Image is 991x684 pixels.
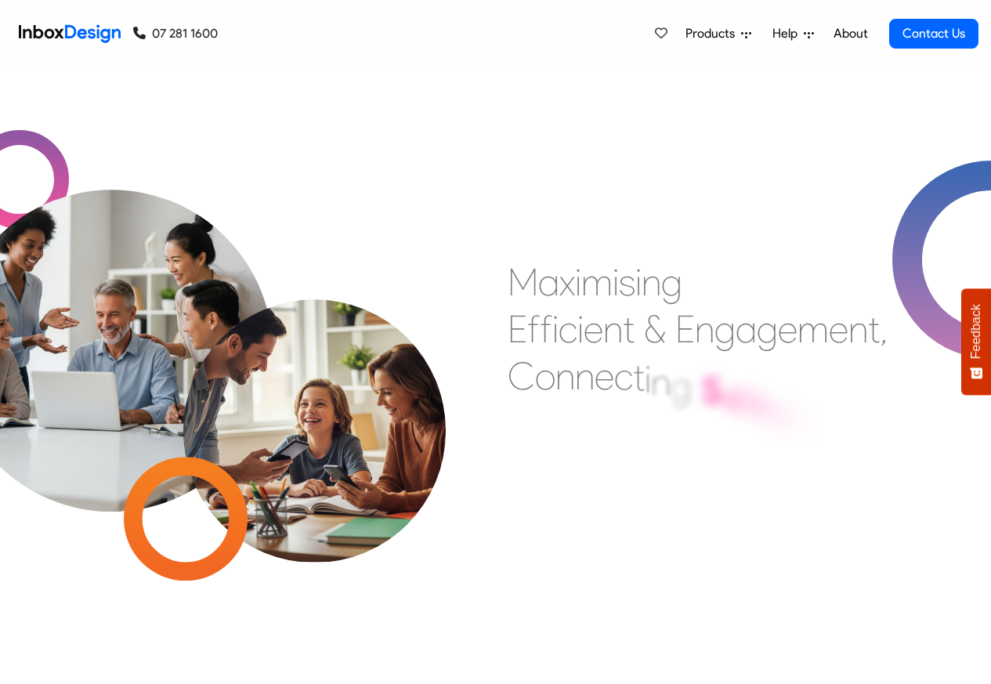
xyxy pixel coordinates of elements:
[508,259,538,306] div: M
[527,306,540,353] div: f
[133,24,218,43] a: 07 281 1600
[778,306,798,353] div: e
[623,306,635,353] div: t
[552,306,559,353] div: i
[788,396,810,443] div: o
[150,234,479,563] img: parents_with_child.png
[613,259,619,306] div: i
[714,306,736,353] div: g
[575,353,595,400] div: n
[619,259,635,306] div: s
[614,353,633,400] div: c
[848,306,868,353] div: n
[535,353,555,400] div: o
[508,353,535,400] div: C
[868,306,880,353] div: t
[695,306,714,353] div: n
[661,259,682,306] div: g
[880,306,888,353] div: ,
[829,18,872,49] a: About
[798,306,829,353] div: m
[744,379,766,426] div: h
[685,24,741,43] span: Products
[577,306,584,353] div: i
[538,259,559,306] div: a
[581,259,613,306] div: m
[772,24,804,43] span: Help
[635,259,642,306] div: i
[651,359,671,406] div: n
[723,373,744,420] div: c
[584,306,603,353] div: e
[961,288,991,395] button: Feedback - Show survey
[575,259,581,306] div: i
[766,18,820,49] a: Help
[701,367,723,414] div: S
[766,387,788,434] div: o
[675,306,695,353] div: E
[757,306,778,353] div: g
[889,19,978,49] a: Contact Us
[595,353,614,400] div: e
[645,356,651,403] div: i
[829,306,848,353] div: e
[969,304,983,359] span: Feedback
[508,259,888,494] div: Maximising Efficient & Engagement, Connecting Schools, Families, and Students.
[540,306,552,353] div: f
[603,306,623,353] div: n
[559,306,577,353] div: c
[633,353,645,400] div: t
[679,18,758,49] a: Products
[671,362,692,409] div: g
[559,259,575,306] div: x
[508,306,527,353] div: E
[736,306,757,353] div: a
[642,259,661,306] div: n
[644,306,666,353] div: &
[555,353,575,400] div: n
